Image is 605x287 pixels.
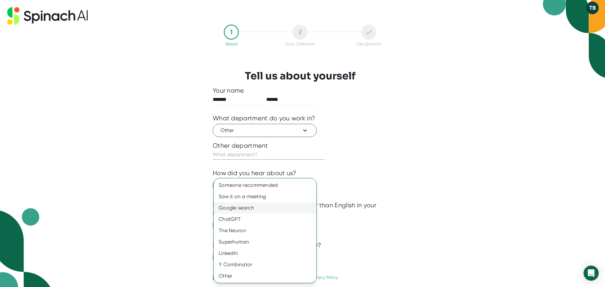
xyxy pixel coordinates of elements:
[214,248,316,259] div: LinkedIn
[214,259,316,270] div: Y Combinator
[214,202,316,214] div: Google search
[214,191,316,202] div: Saw it on a meeting
[214,214,316,225] div: ChatGPT
[584,266,599,281] div: Open Intercom Messenger
[214,270,316,282] div: Other
[214,180,316,191] div: Someone recommended
[214,236,316,248] div: Superhuman
[214,225,316,236] div: The Neuron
